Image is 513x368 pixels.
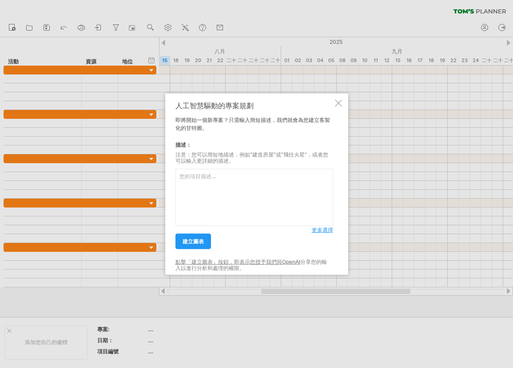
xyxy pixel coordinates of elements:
[175,117,330,131] font: 即將開始一個新專案？只需輸入簡短描述，我們就會為您建立客製化的甘特圖。
[183,238,204,245] font: 建立圖表
[175,258,327,271] font: 分享您的輸入
[312,226,333,234] a: 更多選擇
[175,234,211,249] a: 建立圖表
[175,258,300,265] a: 點擊「建立圖表」按鈕，即表示您授予我們與OpenAI
[181,265,245,271] font: 以進行分析和處理的權限。
[312,227,333,233] font: 更多選擇
[175,101,254,110] font: 人工智慧驅動的專案規劃
[175,141,191,148] font: 描述：
[175,151,328,164] font: 注意：您可以簡短地描述，例如“建造房屋”或“飛往火星”，或者您可以輸入更詳細的描述。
